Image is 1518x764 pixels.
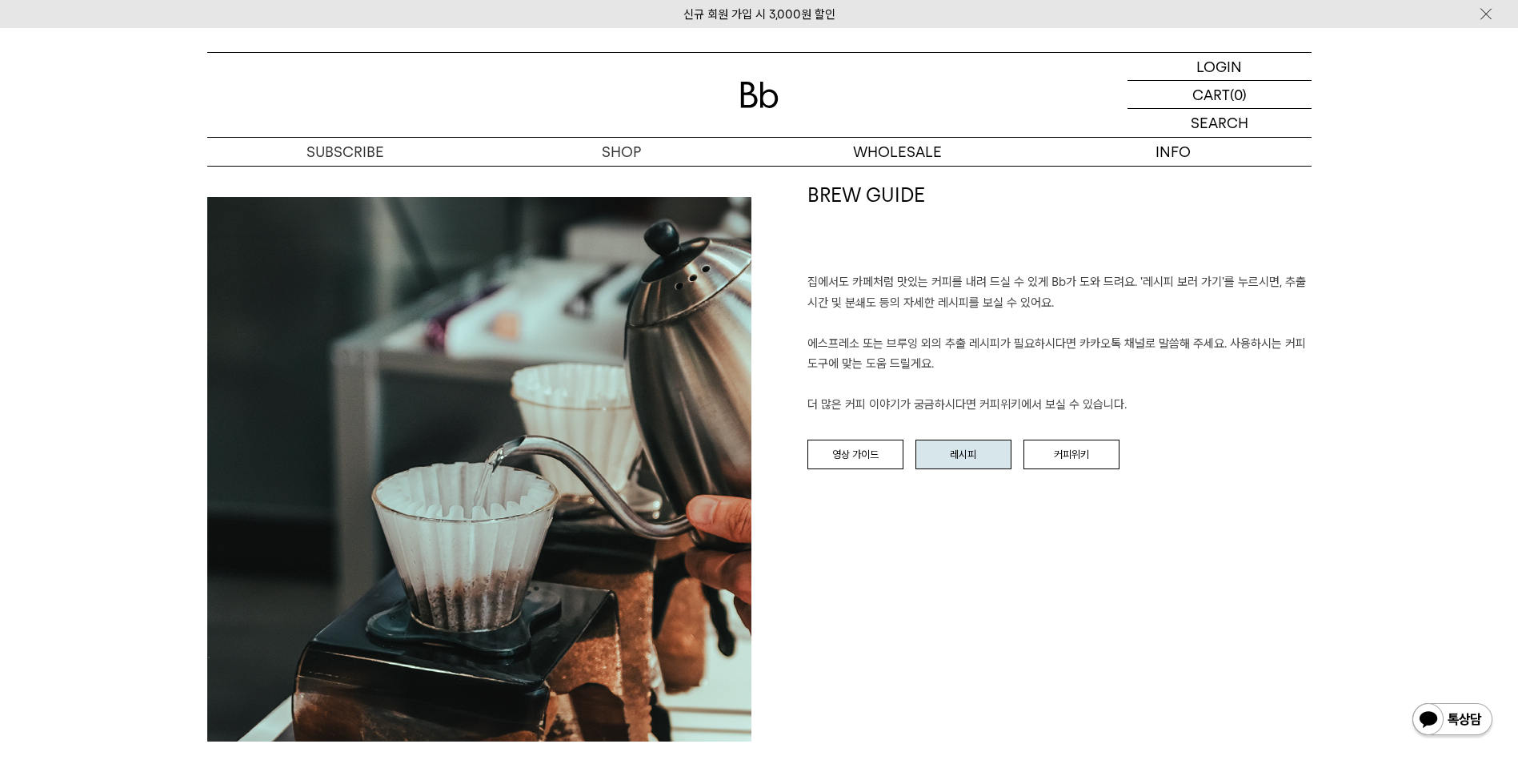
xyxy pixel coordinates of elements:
[483,138,759,166] a: SHOP
[1192,81,1230,108] p: CART
[807,272,1312,416] p: 집에서도 카페처럼 맛있는 커피를 내려 드실 ﻿수 있게 Bb가 도와 드려요. '레시피 보러 가기'를 누르시면, 추출 시간 및 분쇄도 등의 자세한 레시피를 보실 수 있어요. 에스...
[807,440,903,470] a: 영상 가이드
[1196,53,1242,80] p: LOGIN
[1191,109,1248,137] p: SEARCH
[1023,440,1119,470] a: 커피위키
[1035,138,1312,166] p: INFO
[759,138,1035,166] p: WHOLESALE
[207,138,483,166] a: SUBSCRIBE
[807,182,1312,273] h1: BREW GUIDE
[207,197,751,742] img: 132a082e391aa10324cf325f260fd9af_112349.jpg
[1230,81,1247,108] p: (0)
[915,440,1011,470] a: 레시피
[1127,53,1312,81] a: LOGIN
[740,82,779,108] img: 로고
[683,7,835,22] a: 신규 회원 가입 시 3,000원 할인
[1127,81,1312,109] a: CART (0)
[1411,702,1494,740] img: 카카오톡 채널 1:1 채팅 버튼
